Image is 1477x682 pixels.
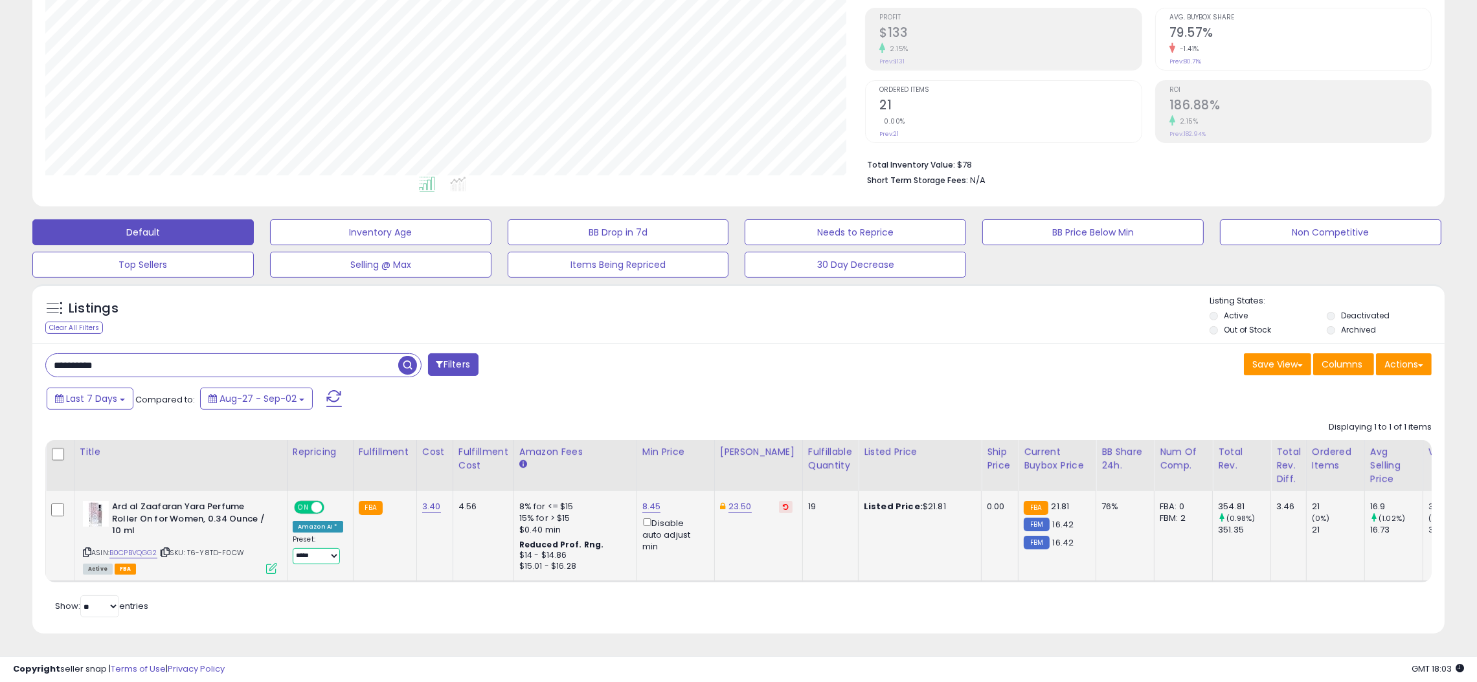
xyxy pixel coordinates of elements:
[1218,524,1270,536] div: 351.35
[1210,295,1445,307] p: Listing States:
[864,500,923,512] b: Listed Price:
[115,564,137,575] span: FBA
[1169,87,1431,94] span: ROI
[987,501,1008,512] div: 0.00
[1024,501,1048,515] small: FBA
[1169,58,1201,65] small: Prev: 80.71%
[66,392,117,405] span: Last 7 Days
[1160,501,1202,512] div: FBA: 0
[642,516,705,553] div: Disable auto adjust min
[1412,663,1464,675] span: 2025-09-10 18:03 GMT
[293,445,348,459] div: Repricing
[1169,98,1431,115] h2: 186.88%
[879,98,1141,115] h2: 21
[1101,501,1144,512] div: 76%
[322,502,343,513] span: OFF
[1218,445,1265,472] div: Total Rev.
[720,445,797,459] div: [PERSON_NAME]
[1244,353,1311,375] button: Save View
[1322,358,1362,371] span: Columns
[1224,310,1248,321] label: Active
[864,445,976,459] div: Listed Price
[109,547,157,558] a: B0CPBVQGG2
[1428,445,1476,459] div: Velocity
[1169,130,1206,138] small: Prev: 182.94%
[867,159,955,170] b: Total Inventory Value:
[422,500,441,513] a: 3.40
[270,252,491,278] button: Selling @ Max
[135,393,195,406] span: Compared to:
[808,501,848,512] div: 19
[519,445,631,459] div: Amazon Fees
[1370,524,1423,536] div: 16.73
[1312,445,1359,472] div: Ordered Items
[519,561,627,572] div: $15.01 - $16.28
[83,564,113,575] span: All listings currently available for purchase on Amazon
[1224,324,1271,335] label: Out of Stock
[745,219,966,245] button: Needs to Reprice
[879,87,1141,94] span: Ordered Items
[1428,513,1447,523] small: (0%)
[458,445,508,472] div: Fulfillment Cost
[359,445,411,459] div: Fulfillment
[1053,536,1074,549] span: 16.42
[220,392,297,405] span: Aug-27 - Sep-02
[1341,324,1376,335] label: Archived
[295,502,311,513] span: ON
[885,44,908,54] small: 2.15%
[519,550,627,561] div: $14 - $14.86
[1024,536,1049,549] small: FBM
[80,445,282,459] div: Title
[293,521,343,533] div: Amazon AI *
[1376,353,1432,375] button: Actions
[867,175,968,186] b: Short Term Storage Fees:
[864,501,971,512] div: $21.81
[519,501,627,512] div: 8% for <= $15
[359,501,383,515] small: FBA
[519,524,627,536] div: $0.40 min
[428,353,479,376] button: Filters
[32,252,254,278] button: Top Sellers
[55,600,148,612] span: Show: entries
[200,388,313,410] button: Aug-27 - Sep-02
[879,14,1141,21] span: Profit
[1169,14,1431,21] span: Avg. Buybox Share
[1052,500,1070,512] span: 21.81
[83,501,109,527] img: 41OxWmGH7eL._SL40_.jpg
[422,445,447,459] div: Cost
[1024,518,1049,531] small: FBM
[867,156,1422,171] li: $78
[642,500,661,513] a: 8.45
[879,25,1141,43] h2: $133
[879,116,905,126] small: 0.00%
[45,322,103,334] div: Clear All Filters
[1276,445,1301,486] div: Total Rev. Diff.
[47,388,133,410] button: Last 7 Days
[1160,445,1207,472] div: Num of Comp.
[1175,116,1199,126] small: 2.15%
[1276,501,1296,512] div: 3.46
[1379,513,1405,523] small: (1.02%)
[1370,501,1423,512] div: 16.9
[1024,445,1090,472] div: Current Buybox Price
[293,535,343,564] div: Preset:
[642,445,709,459] div: Min Price
[1329,421,1432,434] div: Displaying 1 to 1 of 1 items
[1313,353,1374,375] button: Columns
[270,219,491,245] button: Inventory Age
[970,174,986,186] span: N/A
[1312,501,1364,512] div: 21
[508,252,729,278] button: Items Being Repriced
[1175,44,1199,54] small: -1.41%
[508,219,729,245] button: BB Drop in 7d
[519,459,527,470] small: Amazon Fees.
[1169,25,1431,43] h2: 79.57%
[879,58,905,65] small: Prev: $131
[808,445,853,472] div: Fulfillable Quantity
[112,501,269,540] b: Ard al Zaafaran Yara Perfume Roller On for Women, 0.34 Ounce / 10 ml
[519,539,604,550] b: Reduced Prof. Rng.
[879,130,899,138] small: Prev: 21
[168,663,225,675] a: Privacy Policy
[458,501,504,512] div: 4.56
[1312,513,1330,523] small: (0%)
